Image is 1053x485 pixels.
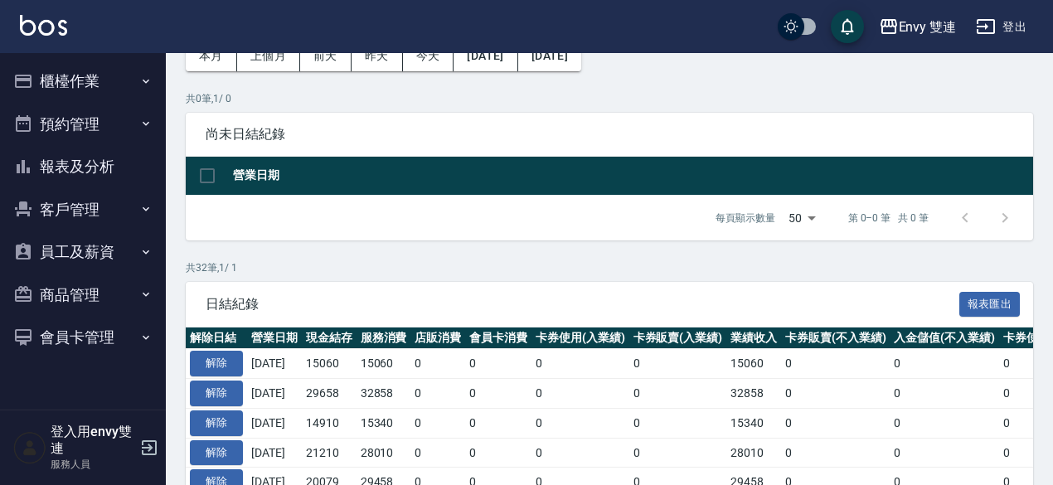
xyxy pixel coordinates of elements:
p: 共 32 筆, 1 / 1 [186,260,1033,275]
button: 解除 [190,351,243,376]
p: 每頁顯示數量 [716,211,775,226]
td: 15340 [357,408,411,438]
div: Envy 雙連 [899,17,957,37]
td: [DATE] [247,438,302,468]
td: 0 [890,379,999,409]
span: 日結紀錄 [206,296,959,313]
td: 0 [629,408,727,438]
button: 報表及分析 [7,145,159,188]
td: 0 [531,438,629,468]
td: 0 [465,349,531,379]
th: 業績收入 [726,327,781,349]
button: save [831,10,864,43]
td: 28010 [726,438,781,468]
td: 0 [465,379,531,409]
td: 0 [629,379,727,409]
th: 營業日期 [229,157,1033,196]
td: 0 [410,438,465,468]
td: [DATE] [247,349,302,379]
button: [DATE] [454,41,517,71]
button: [DATE] [518,41,581,71]
span: 尚未日結紀錄 [206,126,1013,143]
button: 員工及薪資 [7,230,159,274]
td: 0 [531,349,629,379]
h5: 登入用envy雙連 [51,424,135,457]
a: 報表匯出 [959,295,1021,311]
td: 0 [629,438,727,468]
button: 報表匯出 [959,292,1021,318]
td: 15060 [357,349,411,379]
td: [DATE] [247,379,302,409]
p: 服務人員 [51,457,135,472]
td: 32858 [726,379,781,409]
td: 0 [781,438,890,468]
td: 0 [629,349,727,379]
button: 預約管理 [7,103,159,146]
button: 登出 [969,12,1033,42]
td: 0 [890,408,999,438]
p: 共 0 筆, 1 / 0 [186,91,1033,106]
img: Logo [20,15,67,36]
th: 現金結存 [302,327,357,349]
td: 21210 [302,438,357,468]
th: 解除日結 [186,327,247,349]
td: 0 [531,379,629,409]
td: 0 [410,408,465,438]
td: 0 [781,379,890,409]
td: [DATE] [247,408,302,438]
td: 15060 [726,349,781,379]
button: 上個月 [237,41,300,71]
button: 會員卡管理 [7,316,159,359]
div: 50 [782,196,822,240]
button: 客戶管理 [7,188,159,231]
button: 本月 [186,41,237,71]
td: 14910 [302,408,357,438]
button: 前天 [300,41,352,71]
th: 服務消費 [357,327,411,349]
button: 今天 [403,41,454,71]
button: 昨天 [352,41,403,71]
td: 29658 [302,379,357,409]
td: 32858 [357,379,411,409]
td: 0 [531,408,629,438]
td: 0 [465,408,531,438]
th: 會員卡消費 [465,327,531,349]
th: 入金儲值(不入業績) [890,327,999,349]
td: 0 [410,379,465,409]
th: 店販消費 [410,327,465,349]
th: 卡券販賣(入業績) [629,327,727,349]
img: Person [13,431,46,464]
button: Envy 雙連 [872,10,963,44]
td: 0 [781,349,890,379]
button: 商品管理 [7,274,159,317]
th: 卡券使用(入業績) [531,327,629,349]
td: 0 [781,408,890,438]
button: 櫃檯作業 [7,60,159,103]
button: 解除 [190,381,243,406]
td: 0 [890,349,999,379]
p: 第 0–0 筆 共 0 筆 [848,211,929,226]
th: 卡券販賣(不入業績) [781,327,890,349]
td: 15340 [726,408,781,438]
td: 0 [410,349,465,379]
button: 解除 [190,410,243,436]
th: 營業日期 [247,327,302,349]
td: 0 [890,438,999,468]
td: 0 [465,438,531,468]
td: 15060 [302,349,357,379]
td: 28010 [357,438,411,468]
button: 解除 [190,440,243,466]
